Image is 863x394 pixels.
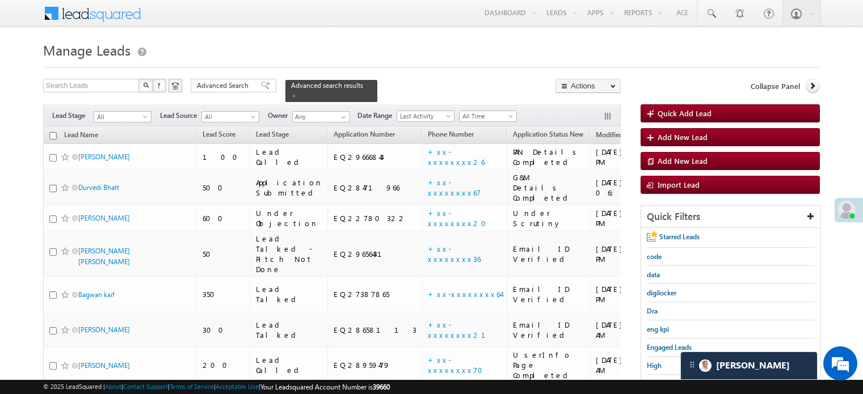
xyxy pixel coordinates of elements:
[334,130,395,138] span: Application Number
[203,325,245,335] div: 300
[334,249,416,259] div: EQ29656431
[513,208,584,228] div: Under Scrutiny
[596,208,678,228] div: [DATE] 04:34 PM
[197,128,241,143] a: Lead Score
[699,359,712,372] img: Carter
[658,132,708,142] span: Add New Lead
[513,284,584,304] div: Email ID Verified
[256,147,323,167] div: Lead Called
[203,249,245,259] div: 50
[94,111,151,122] a: All
[460,111,513,121] span: All Time
[143,82,149,88] img: Search
[422,128,479,143] a: Phone Number
[78,152,130,161] a: [PERSON_NAME]
[256,355,323,375] div: Lead Called
[78,214,130,222] a: [PERSON_NAME]
[202,112,256,122] span: All
[658,108,712,118] span: Quick Add Lead
[647,343,692,351] span: Engaged Leads
[659,232,700,241] span: Starred Leads
[596,244,678,264] div: [DATE] 03:49 PM
[78,183,119,192] a: Durvedi Bhatt
[513,320,584,340] div: Email ID Verified
[334,213,416,223] div: EQ22780322
[43,41,130,59] span: Manage Leads
[256,177,323,198] div: Application Submitted
[43,382,390,392] span: © 2025 LeadSquared | | | | |
[78,290,115,299] a: Bagwan kaif
[428,289,501,299] a: +xx-xxxxxxxx64
[203,183,245,193] div: 500
[428,208,493,228] a: +xx-xxxxxxxx20
[256,130,289,138] span: Lead Stage
[428,320,499,340] a: +xx-xxxxxxxx21
[397,111,454,122] a: Last Activity
[658,180,700,189] span: Import Lead
[52,111,94,121] span: Lead Stage
[596,320,678,340] div: [DATE] 08:25 AM
[170,383,214,390] a: Terms of Service
[357,111,397,121] span: Date Range
[428,177,481,197] a: +xx-xxxxxxxx67
[256,208,323,228] div: Under Objection
[256,320,323,340] div: Lead Talked
[688,360,697,369] img: carter-drag
[160,111,201,121] span: Lead Source
[596,284,678,304] div: [DATE] 07:36 PM
[596,355,678,375] div: [DATE] 07:55 AM
[94,112,148,122] span: All
[428,355,490,375] a: +xx-xxxxxxxx70
[201,111,259,122] a: All
[641,206,820,228] div: Quick Filters
[260,383,390,391] span: Your Leadsquared Account Number is
[153,79,166,92] button: ?
[459,111,517,122] a: All Time
[513,147,584,167] div: PAN Details Completed
[513,244,584,264] div: Email ID Verified
[751,81,800,91] span: Collapse Panel
[596,130,634,139] span: Modified On
[428,147,485,167] a: +xx-xxxxxxxx26
[203,152,245,162] div: 100
[397,111,451,121] span: Last Activity
[555,79,621,93] button: Actions
[658,156,708,166] span: Add New Lead
[291,81,363,90] span: Advanced search results
[373,383,390,391] span: 39660
[647,307,658,315] span: Dra
[716,360,790,371] span: Carter
[647,361,662,370] span: High
[647,325,669,333] span: eng kpi
[256,234,323,274] div: Lead Talked - Pitch Not Done
[268,111,292,121] span: Owner
[513,172,584,203] div: G&M Details Completed
[78,247,130,266] a: [PERSON_NAME] [PERSON_NAME]
[647,252,662,261] span: code
[105,383,121,390] a: About
[157,81,162,90] span: ?
[123,383,168,390] a: Contact Support
[256,284,323,304] div: Lead Talked
[334,183,416,193] div: EQ28471966
[513,350,584,380] div: UserInfo Page Completed
[334,325,416,335] div: EQ28658113
[78,325,130,334] a: [PERSON_NAME]
[334,152,416,162] div: EQ29666843
[428,130,474,138] span: Phone Number
[58,129,104,143] a: Lead Name
[203,289,245,299] div: 350
[680,351,818,380] div: carter-dragCarter[PERSON_NAME]
[197,81,252,91] span: Advanced Search
[203,130,235,138] span: Lead Score
[250,128,294,143] a: Lead Stage
[334,360,416,370] div: EQ28959479
[647,270,660,279] span: data
[203,360,245,370] div: 200
[203,213,245,223] div: 600
[335,112,349,123] a: Show All Items
[596,147,678,167] div: [DATE] 06:50 PM
[596,177,678,198] div: [DATE] 06:20 PM
[49,132,57,139] input: Check all records
[328,128,401,143] a: Application Number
